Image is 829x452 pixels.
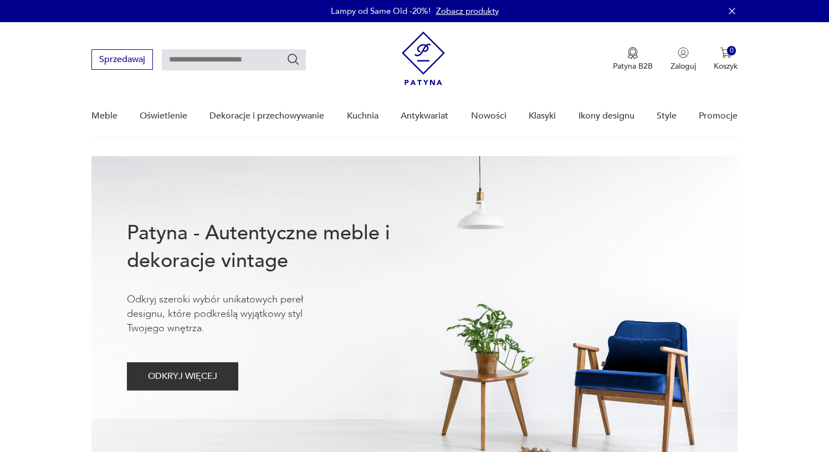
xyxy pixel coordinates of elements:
button: Sprzedawaj [91,49,153,70]
h1: Patyna - Autentyczne meble i dekoracje vintage [127,219,426,275]
button: Patyna B2B [613,47,653,71]
img: Ikonka użytkownika [678,47,689,58]
a: Antykwariat [401,95,448,137]
a: Ikony designu [579,95,634,137]
button: ODKRYJ WIĘCEJ [127,362,238,391]
a: Dekoracje i przechowywanie [209,95,324,137]
a: Meble [91,95,117,137]
a: Sprzedawaj [91,56,153,64]
div: 0 [727,46,736,55]
button: 0Koszyk [714,47,738,71]
p: Patyna B2B [613,61,653,71]
a: Klasyki [529,95,556,137]
a: Oświetlenie [140,95,187,137]
p: Lampy od Same Old -20%! [331,6,431,17]
p: Koszyk [714,61,738,71]
a: ODKRYJ WIĘCEJ [127,373,238,381]
a: Promocje [699,95,738,137]
p: Zaloguj [671,61,696,71]
p: Odkryj szeroki wybór unikatowych pereł designu, które podkreślą wyjątkowy styl Twojego wnętrza. [127,292,337,336]
a: Zobacz produkty [436,6,499,17]
img: Patyna - sklep z meblami i dekoracjami vintage [402,32,445,85]
button: Szukaj [286,53,300,66]
button: Zaloguj [671,47,696,71]
img: Ikona koszyka [720,47,731,58]
a: Ikona medaluPatyna B2B [613,47,653,71]
a: Kuchnia [347,95,378,137]
a: Nowości [471,95,506,137]
a: Style [657,95,677,137]
img: Ikona medalu [627,47,638,59]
